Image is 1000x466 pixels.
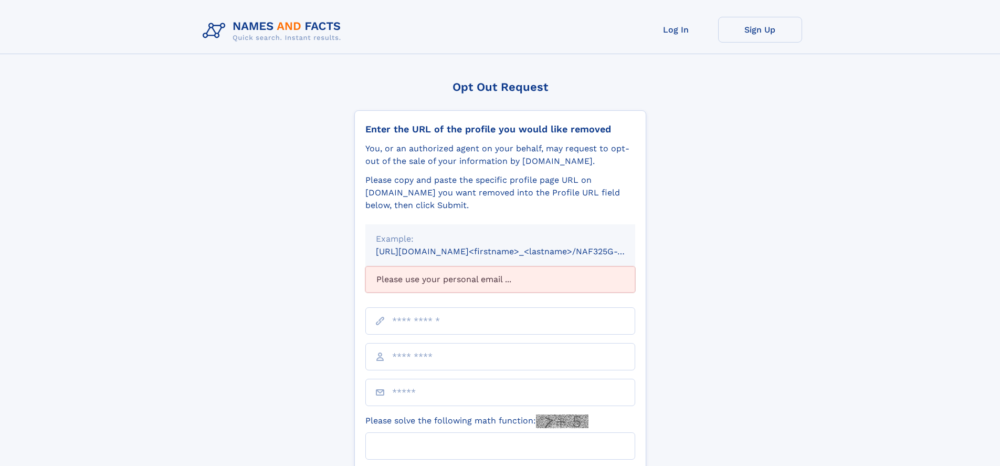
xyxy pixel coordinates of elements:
div: Please use your personal email ... [365,266,635,293]
a: Sign Up [718,17,802,43]
img: Logo Names and Facts [198,17,350,45]
a: Log In [634,17,718,43]
div: Opt Out Request [354,80,646,94]
div: You, or an authorized agent on your behalf, may request to opt-out of the sale of your informatio... [365,142,635,168]
div: Enter the URL of the profile you would like removed [365,123,635,135]
small: [URL][DOMAIN_NAME]<firstname>_<lastname>/NAF325G-xxxxxxxx [376,246,655,256]
label: Please solve the following math function: [365,415,588,428]
div: Please copy and paste the specific profile page URL on [DOMAIN_NAME] you want removed into the Pr... [365,174,635,212]
div: Example: [376,233,625,245]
